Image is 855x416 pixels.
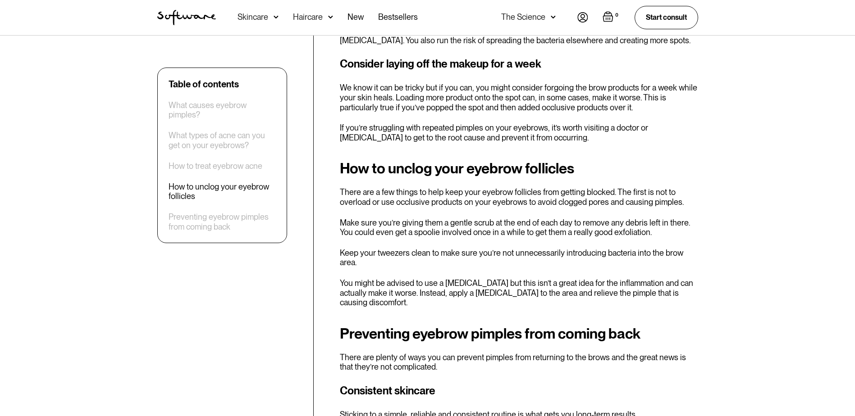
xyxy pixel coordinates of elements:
a: Preventing eyebrow pimples from coming back [169,213,276,232]
img: arrow down [328,13,333,22]
div: Skincare [238,13,268,22]
h3: Consistent skincare [340,383,698,399]
a: Open empty cart [603,11,620,24]
h3: Consider laying off the makeup for a week [340,56,698,72]
a: What types of acne can you get on your eyebrows? [169,131,276,150]
p: There are plenty of ways you can prevent pimples from returning to the brows and the great news i... [340,353,698,372]
p: You might be advised to use a [MEDICAL_DATA] but this isn’t a great idea for the inflammation and... [340,278,698,307]
div: The Science [501,13,545,22]
div: Haircare [293,13,323,22]
p: If you’re struggling with repeated pimples on your eyebrows, it’s worth visiting a doctor or [MED... [340,123,698,142]
div: 0 [613,11,620,19]
p: Keep your tweezers clean to make sure you’re not unnecessarily introducing bacteria into the brow... [340,248,698,267]
img: arrow down [274,13,279,22]
div: Table of contents [169,79,239,90]
h2: Preventing eyebrow pimples from coming back [340,326,698,342]
a: home [157,10,216,25]
a: Start consult [635,6,698,29]
img: Software Logo [157,10,216,25]
a: How to unclog your eyebrow follicles [169,182,276,201]
h2: How to unclog your eyebrow follicles [340,160,698,176]
p: There are a few things to help keep your eyebrow follicles from getting blocked. The first is not... [340,187,698,207]
p: We know it can be tricky but if you can, you might consider forgoing the brow products for a week... [340,83,698,112]
a: What causes eyebrow pimples? [169,100,276,120]
a: How to treat eyebrow acne [169,161,262,171]
img: arrow down [551,13,556,22]
p: Make sure you’re giving them a gentle scrub at the end of each day to remove any debris left in t... [340,218,698,237]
